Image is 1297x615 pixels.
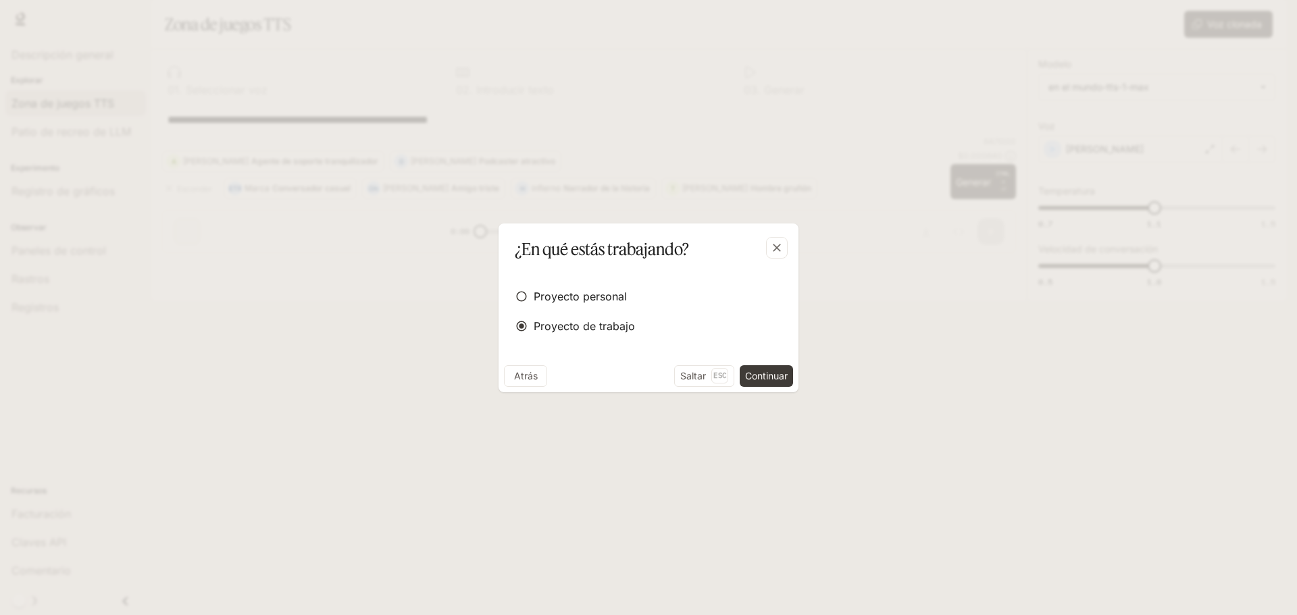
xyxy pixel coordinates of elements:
button: Continuar [740,365,793,387]
font: Proyecto de trabajo [534,319,635,333]
font: Atrás [514,370,538,381]
button: SaltarEsc [674,365,734,387]
button: Atrás [504,365,547,387]
font: Saltar [680,370,706,381]
font: Proyecto personal [534,290,627,303]
font: ¿En qué estás trabajando? [515,239,689,259]
font: Continuar [745,370,788,381]
font: Esc [713,371,726,380]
